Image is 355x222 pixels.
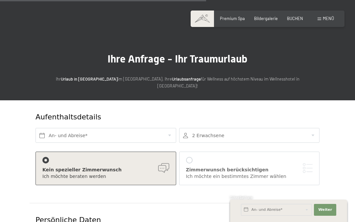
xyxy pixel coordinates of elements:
a: Premium Spa [220,16,245,21]
strong: Urlaub in [GEOGRAPHIC_DATA] [61,76,118,82]
div: Zimmerwunsch berücksichtigen [186,167,313,173]
div: Ich möchte beraten werden [42,173,169,180]
div: Aufenthaltsdetails [35,112,272,122]
span: Weiter [318,207,332,212]
button: Weiter [314,204,336,216]
div: Kein spezieller Zimmerwunsch [42,167,169,173]
strong: Urlaubsanfrage [172,76,201,82]
a: BUCHEN [287,16,303,21]
span: Ihre Anfrage - Ihr Traumurlaub [107,53,248,65]
div: Ich möchte ein bestimmtes Zimmer wählen [186,173,313,180]
span: Schnellanfrage [230,196,253,200]
a: Bildergalerie [254,16,278,21]
p: Ihr im [GEOGRAPHIC_DATA]. Ihre für Wellness auf höchstem Niveau im Wellnesshotel in [GEOGRAPHIC_D... [46,76,309,89]
span: Menü [323,16,334,21]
